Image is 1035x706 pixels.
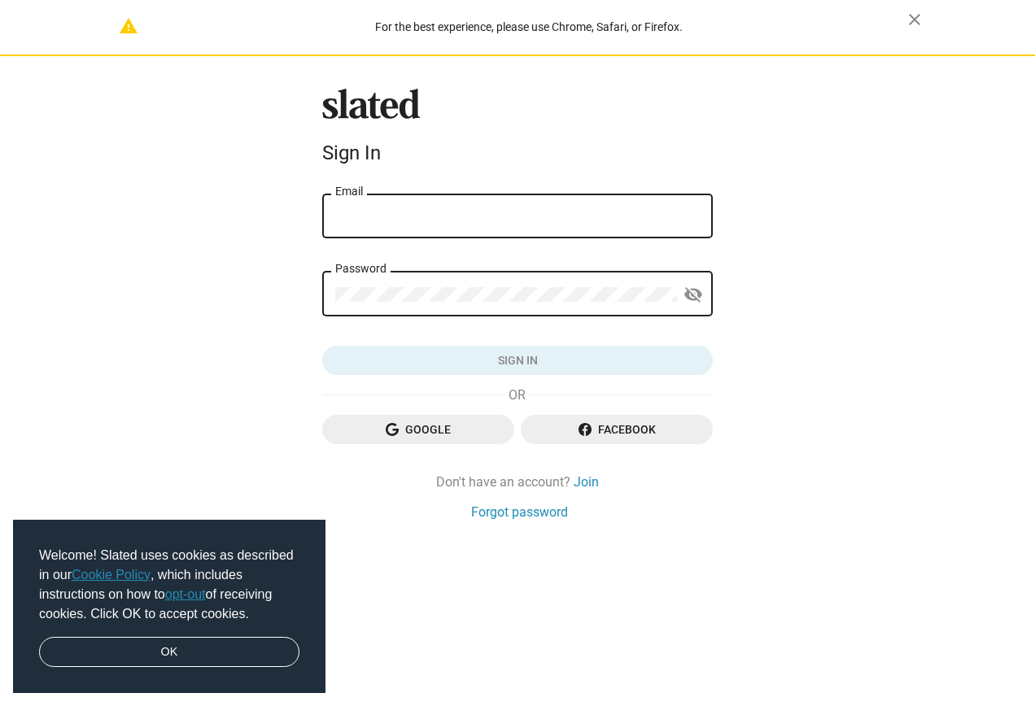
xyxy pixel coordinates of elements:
[39,546,299,624] span: Welcome! Slated uses cookies as described in our , which includes instructions on how to of recei...
[165,587,206,601] a: opt-out
[677,279,710,312] button: Show password
[322,415,514,444] button: Google
[13,520,325,694] div: cookieconsent
[335,415,501,444] span: Google
[322,89,713,172] sl-branding: Sign In
[534,415,700,444] span: Facebook
[471,503,568,521] a: Forgot password
[322,473,713,490] div: Don't have an account?
[905,10,924,29] mat-icon: close
[39,637,299,668] a: dismiss cookie message
[322,142,713,164] div: Sign In
[72,568,151,582] a: Cookie Policy
[574,473,599,490] a: Join
[150,16,908,38] div: For the best experience, please use Chrome, Safari, or Firefox.
[119,16,138,36] mat-icon: warning
[683,282,703,307] mat-icon: visibility_off
[521,415,713,444] button: Facebook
